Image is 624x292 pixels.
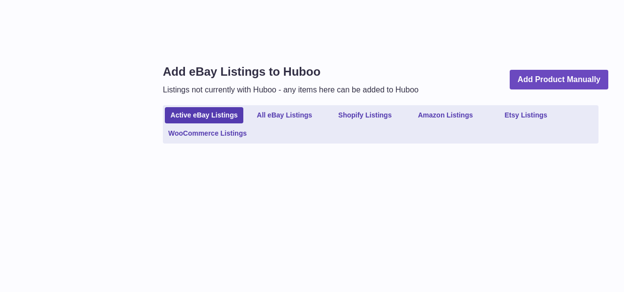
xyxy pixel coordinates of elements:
[326,107,404,123] a: Shopify Listings
[163,64,418,80] h1: Add eBay Listings to Huboo
[487,107,565,123] a: Etsy Listings
[245,107,324,123] a: All eBay Listings
[163,85,418,95] p: Listings not currently with Huboo - any items here can be added to Huboo
[406,107,485,123] a: Amazon Listings
[510,70,608,90] a: Add Product Manually
[165,125,250,142] a: WooCommerce Listings
[165,107,243,123] a: Active eBay Listings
